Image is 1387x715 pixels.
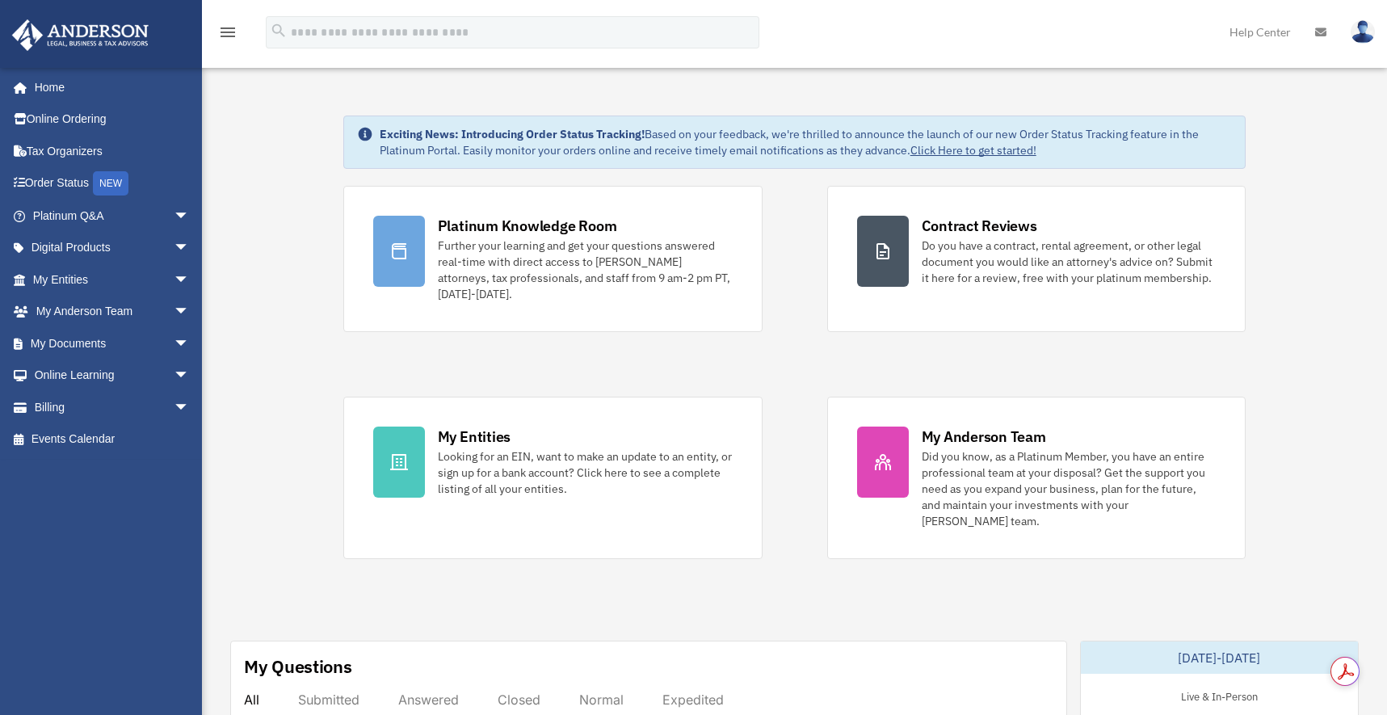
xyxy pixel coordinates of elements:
span: arrow_drop_down [174,296,206,329]
span: arrow_drop_down [174,360,206,393]
a: Events Calendar [11,423,214,456]
a: Platinum Knowledge Room Further your learning and get your questions answered real-time with dire... [343,186,763,332]
i: search [270,22,288,40]
a: Order StatusNEW [11,167,214,200]
a: My Entities Looking for an EIN, want to make an update to an entity, or sign up for a bank accoun... [343,397,763,559]
div: Platinum Knowledge Room [438,216,617,236]
span: arrow_drop_down [174,327,206,360]
div: Based on your feedback, we're thrilled to announce the launch of our new Order Status Tracking fe... [380,126,1233,158]
div: Live & In-Person [1168,687,1271,704]
a: Online Learningarrow_drop_down [11,360,214,392]
span: arrow_drop_down [174,391,206,424]
a: My Entitiesarrow_drop_down [11,263,214,296]
div: Did you know, as a Platinum Member, you have an entire professional team at your disposal? Get th... [922,448,1217,529]
div: Expedited [662,692,724,708]
span: arrow_drop_down [174,232,206,265]
i: menu [218,23,237,42]
div: Submitted [298,692,359,708]
a: Billingarrow_drop_down [11,391,214,423]
a: Platinum Q&Aarrow_drop_down [11,200,214,232]
div: Closed [498,692,540,708]
div: Further your learning and get your questions answered real-time with direct access to [PERSON_NAM... [438,238,733,302]
a: My Documentsarrow_drop_down [11,327,214,360]
a: Contract Reviews Do you have a contract, rental agreement, or other legal document you would like... [827,186,1246,332]
a: Tax Organizers [11,135,214,167]
a: My Anderson Team Did you know, as a Platinum Member, you have an entire professional team at your... [827,397,1246,559]
a: Home [11,71,206,103]
img: Anderson Advisors Platinum Portal [7,19,153,51]
div: NEW [93,171,128,196]
strong: Exciting News: Introducing Order Status Tracking! [380,127,645,141]
div: Looking for an EIN, want to make an update to an entity, or sign up for a bank account? Click her... [438,448,733,497]
span: arrow_drop_down [174,263,206,297]
a: Digital Productsarrow_drop_down [11,232,214,264]
div: My Questions [244,654,352,679]
div: My Anderson Team [922,427,1046,447]
img: User Pic [1351,20,1375,44]
a: My Anderson Teamarrow_drop_down [11,296,214,328]
div: Contract Reviews [922,216,1037,236]
a: Online Ordering [11,103,214,136]
div: All [244,692,259,708]
div: Normal [579,692,624,708]
span: arrow_drop_down [174,200,206,233]
a: menu [218,28,237,42]
div: Answered [398,692,459,708]
div: [DATE]-[DATE] [1081,641,1358,674]
div: My Entities [438,427,511,447]
div: Do you have a contract, rental agreement, or other legal document you would like an attorney's ad... [922,238,1217,286]
a: Click Here to get started! [910,143,1036,158]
